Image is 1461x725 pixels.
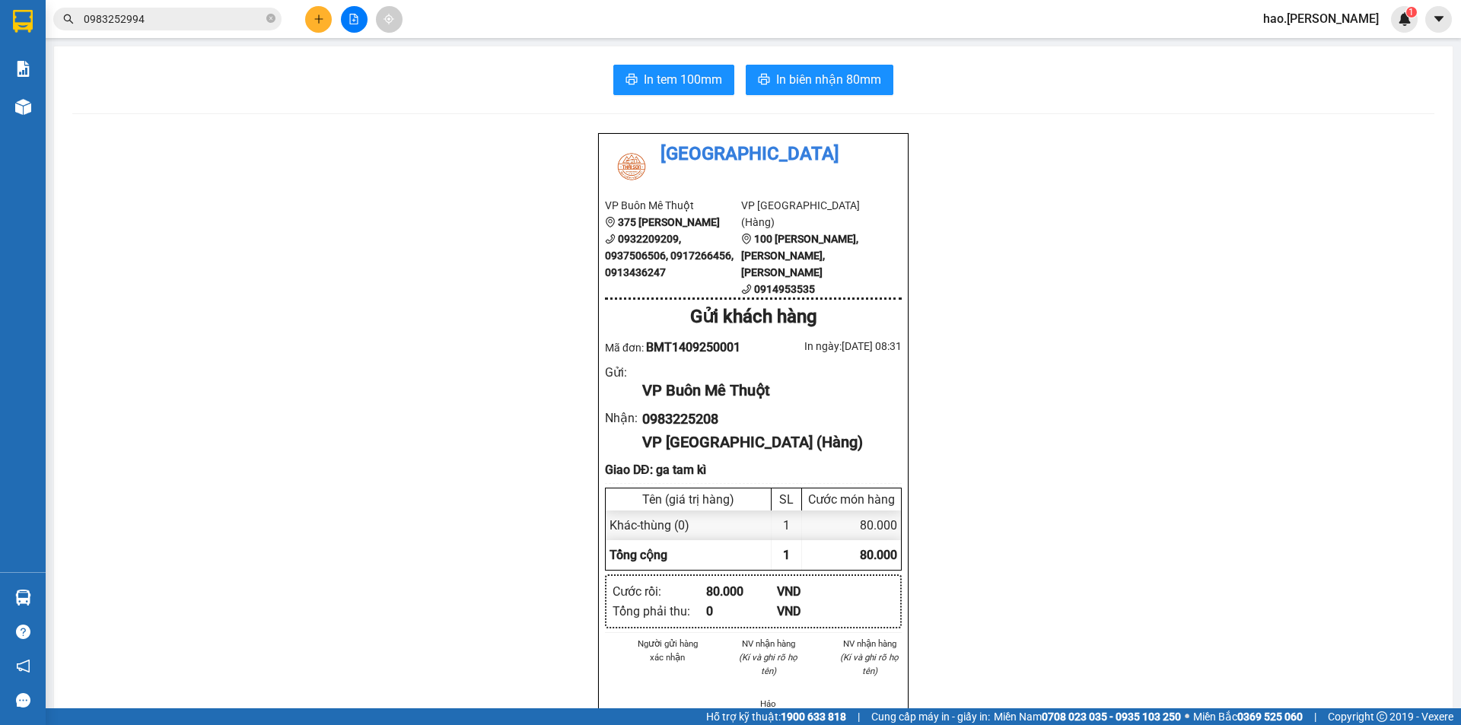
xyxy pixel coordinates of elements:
span: Cung cấp máy in - giấy in: [871,708,990,725]
span: message [16,693,30,708]
img: logo.jpg [605,140,658,193]
div: Tổng phải thu : [613,602,706,621]
div: 0983225208 [642,409,890,430]
li: [GEOGRAPHIC_DATA] [605,140,902,169]
b: 0914953535 [754,283,815,295]
span: Miền Nam [994,708,1181,725]
div: Tên (giá trị hàng) [610,492,767,507]
span: ⚪️ [1185,714,1189,720]
span: printer [758,73,770,87]
div: 80.000 [802,510,901,540]
span: Khác - thùng (0) [610,518,689,533]
button: caret-down [1425,6,1452,33]
input: Tìm tên, số ĐT hoặc mã đơn [84,11,263,27]
span: | [858,708,860,725]
span: 1 [1408,7,1414,17]
strong: 1900 633 818 [781,711,846,723]
span: question-circle [16,625,30,639]
i: (Kí và ghi rõ họ tên) [739,652,797,676]
button: printerIn tem 100mm [613,65,734,95]
span: 1 [783,548,790,562]
strong: 0708 023 035 - 0935 103 250 [1042,711,1181,723]
div: SL [775,492,797,507]
div: VP [GEOGRAPHIC_DATA] (Hàng) [642,431,890,454]
span: caret-down [1432,12,1446,26]
div: In ngày: [DATE] 08:31 [753,338,902,355]
span: Hỗ trợ kỹ thuật: [706,708,846,725]
span: phone [605,234,616,244]
img: warehouse-icon [15,590,31,606]
div: Cước rồi : [613,582,706,601]
li: Người gửi hàng xác nhận [635,637,700,664]
div: Gửi khách hàng [605,303,902,332]
li: NV nhận hàng [737,637,801,650]
span: In biên nhận 80mm [776,70,881,89]
button: plus [305,6,332,33]
span: close-circle [266,12,275,27]
li: Hảo [737,697,801,711]
span: In tem 100mm [644,70,722,89]
img: warehouse-icon [15,99,31,115]
span: Miền Bắc [1193,708,1303,725]
li: VP [GEOGRAPHIC_DATA] (Hàng) [741,197,877,231]
li: VP Buôn Mê Thuột [605,197,741,214]
div: Mã đơn: [605,338,753,357]
span: Tổng cộng [610,548,667,562]
img: solution-icon [15,61,31,77]
button: printerIn biên nhận 80mm [746,65,893,95]
span: environment [605,217,616,227]
span: BMT1409250001 [646,340,740,355]
img: logo-vxr [13,10,33,33]
span: printer [625,73,638,87]
span: close-circle [266,14,275,23]
div: Giao DĐ: ga tam kì [605,460,902,479]
b: 100 [PERSON_NAME], [PERSON_NAME], [PERSON_NAME] [741,233,858,278]
div: Cước món hàng [806,492,897,507]
span: | [1314,708,1316,725]
span: phone [741,284,752,294]
i: (Kí và ghi rõ họ tên) [840,652,899,676]
b: 0932209209, 0937506506, 0917266456, 0913436247 [605,233,734,278]
button: aim [376,6,403,33]
div: 1 [772,510,802,540]
button: file-add [341,6,368,33]
div: VP Buôn Mê Thuột [642,379,890,402]
img: icon-new-feature [1398,12,1412,26]
span: hao.[PERSON_NAME] [1251,9,1391,28]
b: 375 [PERSON_NAME] [618,216,720,228]
span: file-add [349,14,359,24]
div: Gửi : [605,363,642,382]
div: Nhận : [605,409,642,428]
span: copyright [1377,711,1387,722]
span: environment [741,234,752,244]
sup: 1 [1406,7,1417,17]
div: VND [777,582,848,601]
li: NV nhận hàng [837,637,902,650]
span: notification [16,659,30,673]
span: 80.000 [860,548,897,562]
div: VND [777,602,848,621]
span: plus [314,14,324,24]
span: search [63,14,74,24]
span: aim [384,14,394,24]
div: 80.000 [706,582,777,601]
div: 0 [706,602,777,621]
strong: 0369 525 060 [1237,711,1303,723]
